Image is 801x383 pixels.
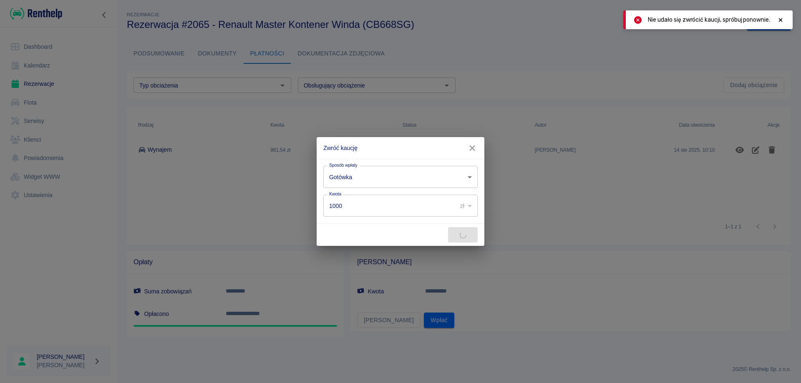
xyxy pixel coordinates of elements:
[329,191,341,197] label: Kwota
[317,137,484,159] h2: Zwróć kaucję
[323,166,478,188] div: Gotówka
[454,195,478,217] div: zł
[329,162,358,168] label: Sposób wpłaty
[648,15,770,24] span: Nie udało się zwrócić kaucji, spróbuj ponownie.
